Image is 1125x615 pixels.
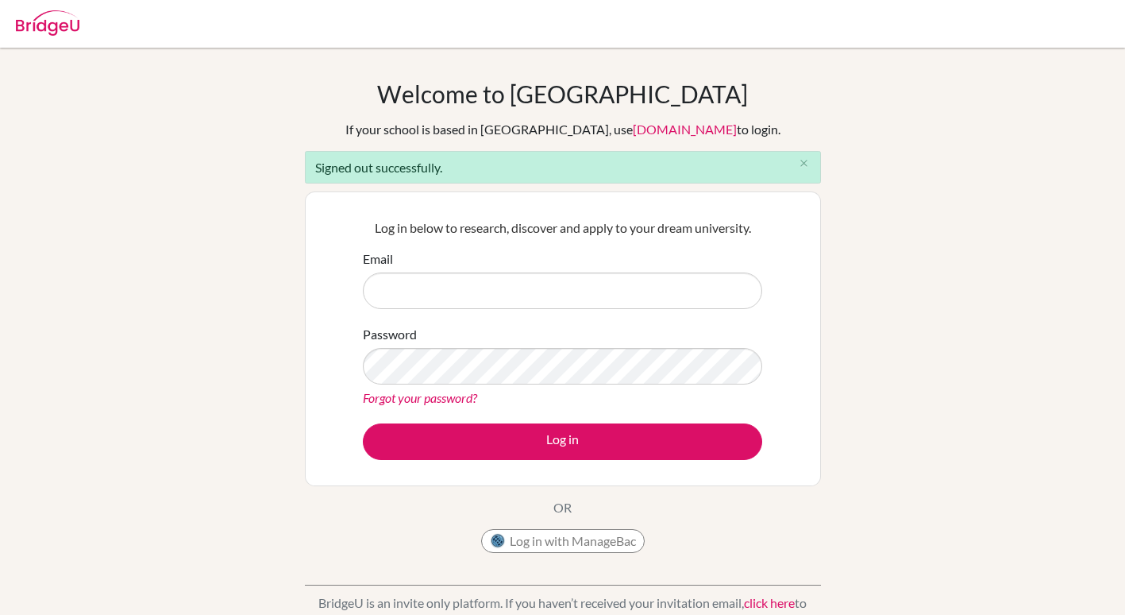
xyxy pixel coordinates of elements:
[363,424,762,460] button: Log in
[363,219,762,238] p: Log in below to research, discover and apply to your dream university.
[481,529,645,553] button: Log in with ManageBac
[305,151,821,184] div: Signed out successfully.
[363,390,477,405] a: Forgot your password?
[363,249,393,269] label: Email
[363,325,417,344] label: Password
[377,79,748,108] h1: Welcome to [GEOGRAPHIC_DATA]
[788,152,820,176] button: Close
[744,595,795,610] a: click here
[633,122,737,137] a: [DOMAIN_NAME]
[798,157,810,169] i: close
[553,498,572,517] p: OR
[345,120,780,139] div: If your school is based in [GEOGRAPHIC_DATA], use to login.
[16,10,79,36] img: Bridge-U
